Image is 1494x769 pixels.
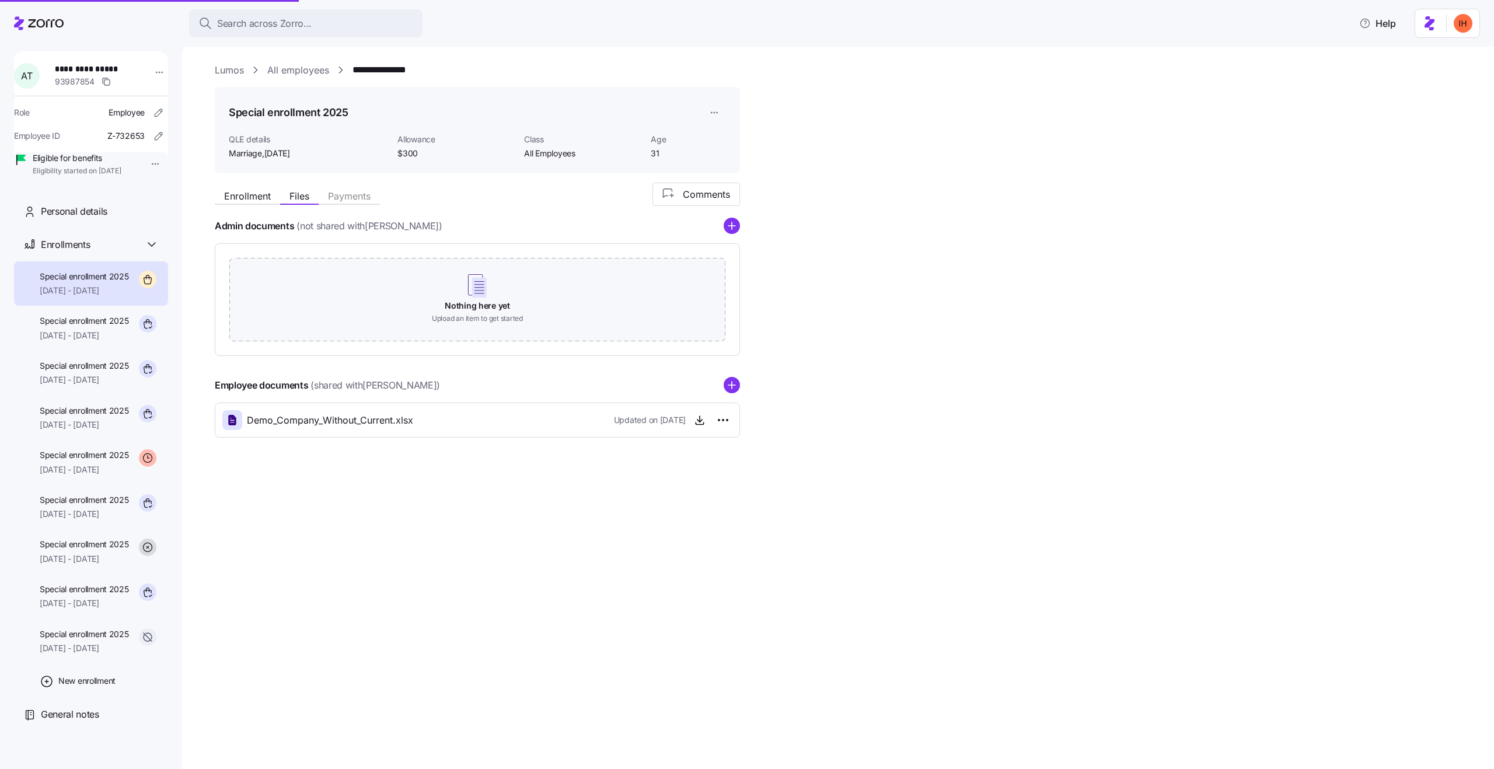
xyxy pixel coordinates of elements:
[310,378,440,393] span: (shared with [PERSON_NAME] )
[40,494,129,506] span: Special enrollment 2025
[683,187,730,201] span: Comments
[40,553,129,565] span: [DATE] - [DATE]
[328,191,371,201] span: Payments
[41,707,99,722] span: General notes
[224,191,271,201] span: Enrollment
[247,413,413,428] span: Demo_Company_Without_Current.xlsx
[109,107,145,118] span: Employee
[229,134,388,145] span: QLE details
[724,218,740,234] svg: add icon
[55,76,95,88] span: 93987854
[651,134,726,145] span: Age
[40,464,129,476] span: [DATE] - [DATE]
[524,148,641,159] span: All Employees
[267,63,329,78] a: All employees
[215,379,308,392] h4: Employee documents
[397,148,515,159] span: $300
[107,130,145,142] span: Z-732653
[189,9,423,37] button: Search across Zorro...
[40,597,129,609] span: [DATE] - [DATE]
[40,628,129,640] span: Special enrollment 2025
[40,360,129,372] span: Special enrollment 2025
[652,183,740,206] button: Comments
[264,148,290,159] span: [DATE]
[40,419,129,431] span: [DATE] - [DATE]
[33,152,121,164] span: Eligible for benefits
[524,134,641,145] span: Class
[614,414,686,426] span: Updated on [DATE]
[215,219,294,233] h4: Admin documents
[40,405,129,417] span: Special enrollment 2025
[40,642,129,654] span: [DATE] - [DATE]
[296,219,442,233] span: (not shared with [PERSON_NAME] )
[229,148,290,159] span: Marriage ,
[41,204,107,219] span: Personal details
[40,374,129,386] span: [DATE] - [DATE]
[21,71,32,81] span: A T
[40,583,129,595] span: Special enrollment 2025
[1359,16,1396,30] span: Help
[229,105,348,120] h1: Special enrollment 2025
[40,330,129,341] span: [DATE] - [DATE]
[289,191,309,201] span: Files
[14,130,60,142] span: Employee ID
[215,63,244,78] a: Lumos
[651,148,726,159] span: 31
[33,166,121,176] span: Eligibility started on [DATE]
[1350,12,1405,35] button: Help
[40,508,129,520] span: [DATE] - [DATE]
[217,16,312,31] span: Search across Zorro...
[14,107,30,118] span: Role
[1454,14,1472,33] img: f3711480c2c985a33e19d88a07d4c111
[40,285,129,296] span: [DATE] - [DATE]
[40,539,129,550] span: Special enrollment 2025
[40,449,129,461] span: Special enrollment 2025
[724,377,740,393] svg: add icon
[40,315,129,327] span: Special enrollment 2025
[40,271,129,282] span: Special enrollment 2025
[58,675,116,687] span: New enrollment
[41,237,90,252] span: Enrollments
[397,134,515,145] span: Allowance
